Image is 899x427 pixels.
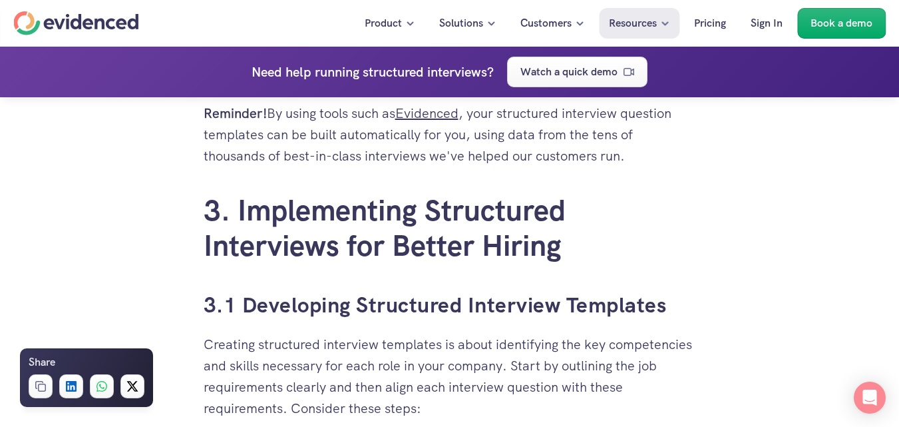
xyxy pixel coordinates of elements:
a: Book a demo [797,8,886,39]
h6: Share [29,354,55,371]
a: Watch a quick demo [507,57,647,87]
a: Pricing [684,8,736,39]
strong: Reminder! [204,105,267,122]
h4: Need help running structured interviews? [252,61,494,83]
a: Sign In [741,8,793,39]
p: By using tools such as , your structured interview question templates can be built automatically ... [204,103,696,167]
div: Open Intercom Messenger [854,382,886,414]
p: Book a demo [810,15,872,32]
p: Pricing [694,15,726,32]
a: Home [13,11,138,35]
a: 3.1 Developing Structured Interview Templates [204,291,667,319]
p: Creating structured interview templates is about identifying the key competencies and skills nece... [204,334,696,419]
a: 3. Implementing Structured Interviews for Better Hiring [204,191,573,264]
p: Product [365,15,402,32]
p: Solutions [439,15,483,32]
a: Evidenced [395,105,458,122]
p: Sign In [751,15,783,32]
p: Resources [609,15,657,32]
p: Watch a quick demo [520,63,618,81]
p: Customers [520,15,572,32]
